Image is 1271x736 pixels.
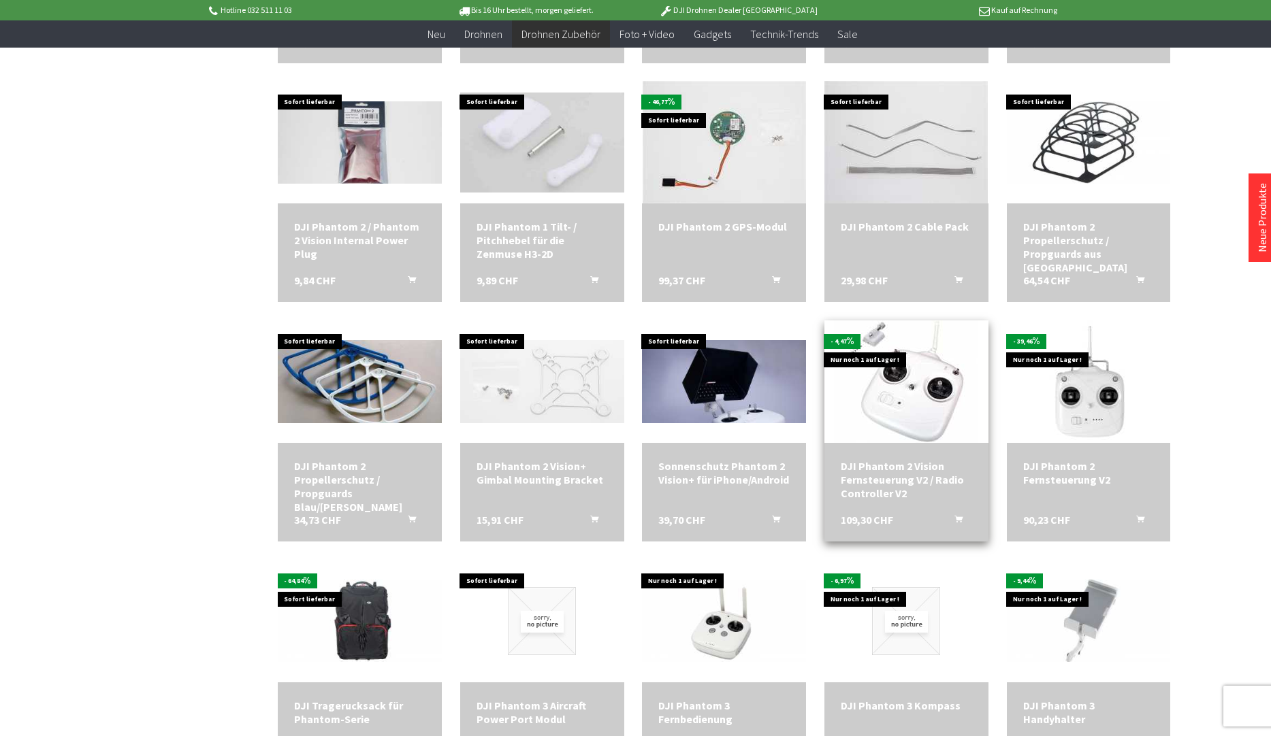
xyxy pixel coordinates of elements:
span: Sale [837,27,858,41]
button: In den Warenkorb [938,273,971,291]
a: DJI Phantom 2 / Phantom 2 Vision Internal Power Plug 9,84 CHF In den Warenkorb [294,220,425,261]
img: DJI Phantom 2 GPS-Modul [643,81,806,203]
a: DJI Phantom 2 Propellerschutz / Propguards Blau/[PERSON_NAME] 34,73 CHF In den Warenkorb [294,459,425,514]
div: DJI Phantom 3 Aircraft Power Port Modul [477,699,608,726]
img: Sonnenschutz Phantom 2 Vision+ für iPhone/Android [642,340,806,422]
p: Kauf auf Rechnung [845,2,1057,18]
div: DJI Phantom 3 Kompass [841,699,972,712]
span: Gadgets [694,27,731,41]
img: DJI Phantom 2 / Phantom 2 Vision Internal Power Plug [278,101,442,184]
button: In den Warenkorb [574,513,607,531]
div: DJI Phantom 3 Handyhalter [1023,699,1155,726]
a: DJI Phantom 3 Handyhalter 32,72 CHF In den Warenkorb [1023,699,1155,726]
img: DJI Phantom 2 Cable Pack [824,81,988,203]
a: Neue Produkte [1255,183,1269,252]
a: DJI Phantom 2 Vision Fernsteuerung V2 / Radio Controller V2 109,30 CHF In den Warenkorb [841,459,972,500]
span: 99,37 CHF [658,273,705,287]
div: DJI Phantom 2 Vision Fernsteuerung V2 / Radio Controller V2 [841,459,972,500]
a: DJI Tragerucksack für Phantom-Serie 69,90 CHF In den Warenkorb [294,699,425,726]
div: DJI Phantom 2 Vision+ Gimbal Mounting Bracket [477,459,608,486]
img: DJI Phantom 3 Aircraft Power Port Modul [508,587,576,655]
a: Gadgets [684,20,741,48]
span: Technik-Trends [750,27,818,41]
a: DJI Phantom 2 GPS-Modul 99,37 CHF In den Warenkorb [658,220,790,233]
a: Drohnen [455,20,512,48]
img: DJI Phantom 3 Handyhalter [1007,580,1171,662]
a: Sale [828,20,867,48]
a: DJI Phantom 1 Tilt- / Pitchhebel für die Zenmuse H3-2D 9,89 CHF In den Warenkorb [477,220,608,261]
button: In den Warenkorb [391,513,424,531]
a: DJI Phantom 2 Fernsteuerung V2 90,23 CHF In den Warenkorb [1023,459,1155,486]
img: DJI Phantom 1 Tilt- / Pitchhebel für die Zenmuse H3-2D [460,93,624,192]
div: DJI Phantom 2 Fernsteuerung V2 [1023,459,1155,486]
a: DJI Phantom 2 Vision+ Gimbal Mounting Bracket 15,91 CHF In den Warenkorb [477,459,608,486]
a: Sonnenschutz Phantom 2 Vision+ für iPhone/Android 39,70 CHF In den Warenkorb [658,459,790,486]
a: Technik-Trends [741,20,828,48]
img: DJI Phantom 2 Propellerschutz / Propguards aus Karbon [1007,101,1171,184]
div: DJI Phantom 2 Cable Pack [841,220,972,233]
img: DJI Phantom 2 Fernsteuerung V2 [1027,320,1150,443]
span: 9,89 CHF [477,273,518,287]
p: DJI Drohnen Dealer [GEOGRAPHIC_DATA] [632,2,844,18]
button: In den Warenkorb [1120,513,1153,531]
a: Drohnen Zubehör [512,20,610,48]
a: DJI Phantom 2 Cable Pack 29,98 CHF In den Warenkorb [841,220,972,233]
button: In den Warenkorb [756,513,788,531]
span: 29,98 CHF [841,273,888,287]
div: DJI Phantom 2 Propellerschutz / Propguards aus [GEOGRAPHIC_DATA] [1023,220,1155,274]
p: Hotline 032 511 11 03 [207,2,419,18]
a: Foto + Video [610,20,684,48]
div: DJI Phantom 2 Propellerschutz / Propguards Blau/[PERSON_NAME] [294,459,425,514]
div: DJI Tragerucksack für Phantom-Serie [294,699,425,726]
img: DJI Phantom 3 Kompass [872,587,940,655]
span: 34,73 CHF [294,513,341,526]
p: Bis 16 Uhr bestellt, morgen geliefert. [419,2,632,18]
span: 90,23 CHF [1023,513,1070,526]
img: DJI Tragerucksack für Phantom-Serie [278,580,442,662]
button: In den Warenkorb [938,513,971,531]
span: 64,54 CHF [1023,273,1070,287]
span: 109,30 CHF [841,513,893,526]
span: Foto + Video [620,27,675,41]
a: DJI Phantom 3 Fernbedienung 636,30 CHF In den Warenkorb [658,699,790,726]
div: DJI Phantom 2 / Phantom 2 Vision Internal Power Plug [294,220,425,261]
div: DJI Phantom 2 GPS-Modul [658,220,790,233]
button: In den Warenkorb [756,273,788,291]
div: DJI Phantom 1 Tilt- / Pitchhebel für die Zenmuse H3-2D [477,220,608,261]
a: DJI Phantom 3 Aircraft Power Port Modul 12,85 CHF In den Warenkorb [477,699,608,726]
span: Drohnen Zubehör [521,27,600,41]
span: Drohnen [464,27,502,41]
a: DJI Phantom 3 Kompass 16,81 CHF In den Warenkorb [841,699,972,712]
span: 9,84 CHF [294,273,336,287]
span: 15,91 CHF [477,513,524,526]
img: DJI Phantom 3 Fernbedienung [642,580,806,662]
img: DJI Phantom 2 Vision+ Gimbal Mounting Bracket [460,340,624,422]
span: 39,70 CHF [658,513,705,526]
img: DJI Phantom 2 Propellerschutz / Propguards Blau/Weiss [278,340,442,422]
button: In den Warenkorb [574,273,607,291]
button: In den Warenkorb [1120,273,1153,291]
a: Neu [418,20,455,48]
button: In den Warenkorb [391,273,424,291]
div: Sonnenschutz Phantom 2 Vision+ für iPhone/Android [658,459,790,486]
a: DJI Phantom 2 Propellerschutz / Propguards aus [GEOGRAPHIC_DATA] 64,54 CHF In den Warenkorb [1023,220,1155,274]
img: DJI Phantom 2 Vision Fernsteuerung V2 / Radio Controller V2 [834,320,978,443]
span: Neu [428,27,445,41]
div: DJI Phantom 3 Fernbedienung [658,699,790,726]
